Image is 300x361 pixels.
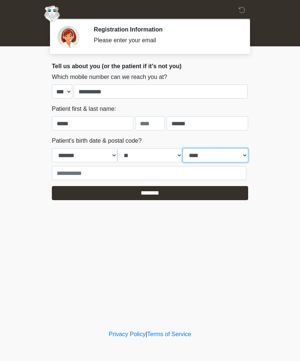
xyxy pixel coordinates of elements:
[52,136,141,145] label: Patient's birth date & postal code?
[52,73,167,82] label: Which mobile number can we reach you at?
[52,105,116,113] label: Patient first & last name:
[94,26,237,33] h2: Registration Information
[146,331,147,337] a: |
[94,36,237,45] div: Please enter your email
[109,331,146,337] a: Privacy Policy
[52,63,248,70] h2: Tell us about you (or the patient if it's not you)
[147,331,191,337] a: Terms of Service
[44,6,60,22] img: Aesthetically Yours Wellness Spa Logo
[57,26,80,48] img: Agent Avatar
